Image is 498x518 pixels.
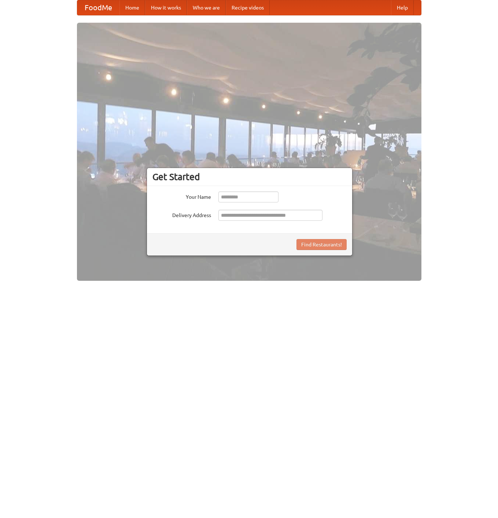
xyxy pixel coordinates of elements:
[77,0,119,15] a: FoodMe
[152,171,347,182] h3: Get Started
[119,0,145,15] a: Home
[226,0,270,15] a: Recipe videos
[152,191,211,201] label: Your Name
[391,0,414,15] a: Help
[152,210,211,219] label: Delivery Address
[145,0,187,15] a: How it works
[187,0,226,15] a: Who we are
[296,239,347,250] button: Find Restaurants!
